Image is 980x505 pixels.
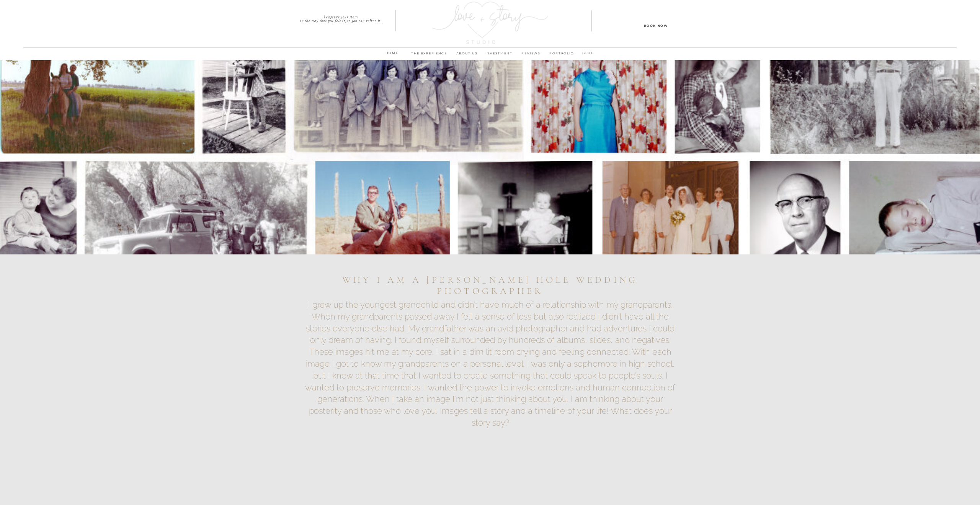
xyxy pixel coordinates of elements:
a: INVESTMENT [483,50,515,61]
h1: Why I am a [PERSON_NAME] Hole Wedding Photographer [306,275,674,294]
a: REVIEWS [515,50,547,61]
a: PORTFOLIO [547,50,577,61]
a: BLOG [578,50,598,57]
p: I grew up the youngest grandchild and didn’t have much of a relationship with my grandparents. Wh... [304,299,676,310]
a: ABOUT us [451,50,483,61]
p: I capture your story in the way that you felt it, so you can relive it. [286,15,396,21]
a: Book Now [621,23,690,28]
a: I capture your storyin the way that you felt it, so you can relive it. [286,15,396,21]
a: THE EXPERIENCE [407,50,451,61]
a: home [382,50,402,61]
